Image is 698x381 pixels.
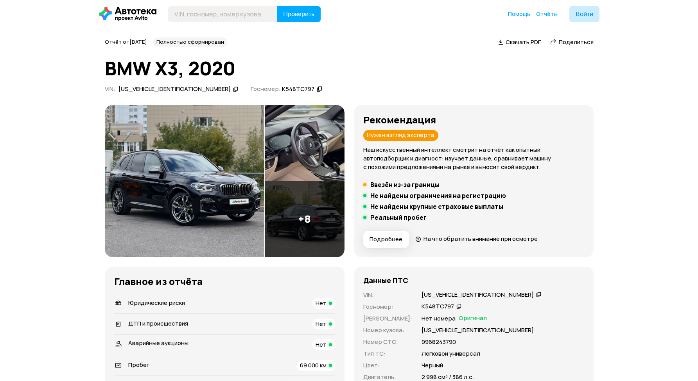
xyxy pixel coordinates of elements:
h3: Рекомендация [363,114,584,125]
a: Скачать PDF [498,38,541,46]
h4: Данные ПТС [363,276,408,285]
span: Поделиться [559,38,594,46]
p: [PERSON_NAME] : [363,314,412,323]
div: К548ТС797 [422,303,454,311]
span: Нет [316,340,327,349]
span: Нет [316,320,327,328]
span: Пробег [128,361,149,369]
span: Аварийные аукционы [128,339,188,347]
span: Подробнее [370,235,402,243]
h5: Реальный пробег [370,214,427,221]
div: Полностью сформирован [153,37,227,47]
span: Войти [576,11,593,17]
span: Госномер: [251,85,281,93]
span: ДТП и происшествия [128,319,188,328]
span: Юридические риски [128,299,185,307]
p: VIN : [363,291,412,299]
button: Войти [569,6,599,22]
span: VIN : [105,85,115,93]
span: Оригинал [459,314,487,323]
p: Нет номера [422,314,456,323]
button: Проверить [277,6,321,22]
p: Цвет : [363,361,412,370]
a: Поделиться [550,38,594,46]
span: 69 000 км [300,361,327,369]
span: Отчёт от [DATE] [105,38,147,45]
span: Скачать PDF [506,38,541,46]
h5: Не найдены крупные страховые выплаты [370,203,503,210]
button: Подробнее [363,231,409,248]
span: На что обратить внимание при осмотре [423,235,538,243]
span: Нет [316,299,327,307]
p: Легковой универсал [422,349,480,358]
p: Тип ТС : [363,349,412,358]
input: VIN, госномер, номер кузова [168,6,277,22]
p: Наш искусственный интеллект смотрит на отчёт как опытный автоподборщик и диагност: изучает данные... [363,146,584,171]
div: [US_VEHICLE_IDENTIFICATION_NUMBER] [118,85,231,93]
h3: Главное из отчёта [114,276,335,287]
p: Номер кузова : [363,326,412,335]
p: Госномер : [363,303,412,311]
h5: Ввезён из-за границы [370,181,440,189]
p: Номер СТС : [363,338,412,346]
h5: Не найдены ограничения на регистрацию [370,192,506,199]
a: На что обратить внимание при осмотре [415,235,538,243]
h1: BMW X3, 2020 [105,58,594,79]
div: К548ТС797 [282,85,314,93]
div: [US_VEHICLE_IDENTIFICATION_NUMBER] [422,291,534,299]
a: Помощь [508,10,530,18]
p: Черный [422,361,443,370]
p: [US_VEHICLE_IDENTIFICATION_NUMBER] [422,326,534,335]
a: Отчёты [536,10,558,18]
span: Проверить [283,11,314,17]
p: 9968243790 [422,338,456,346]
div: Нужен взгляд эксперта [363,130,438,141]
